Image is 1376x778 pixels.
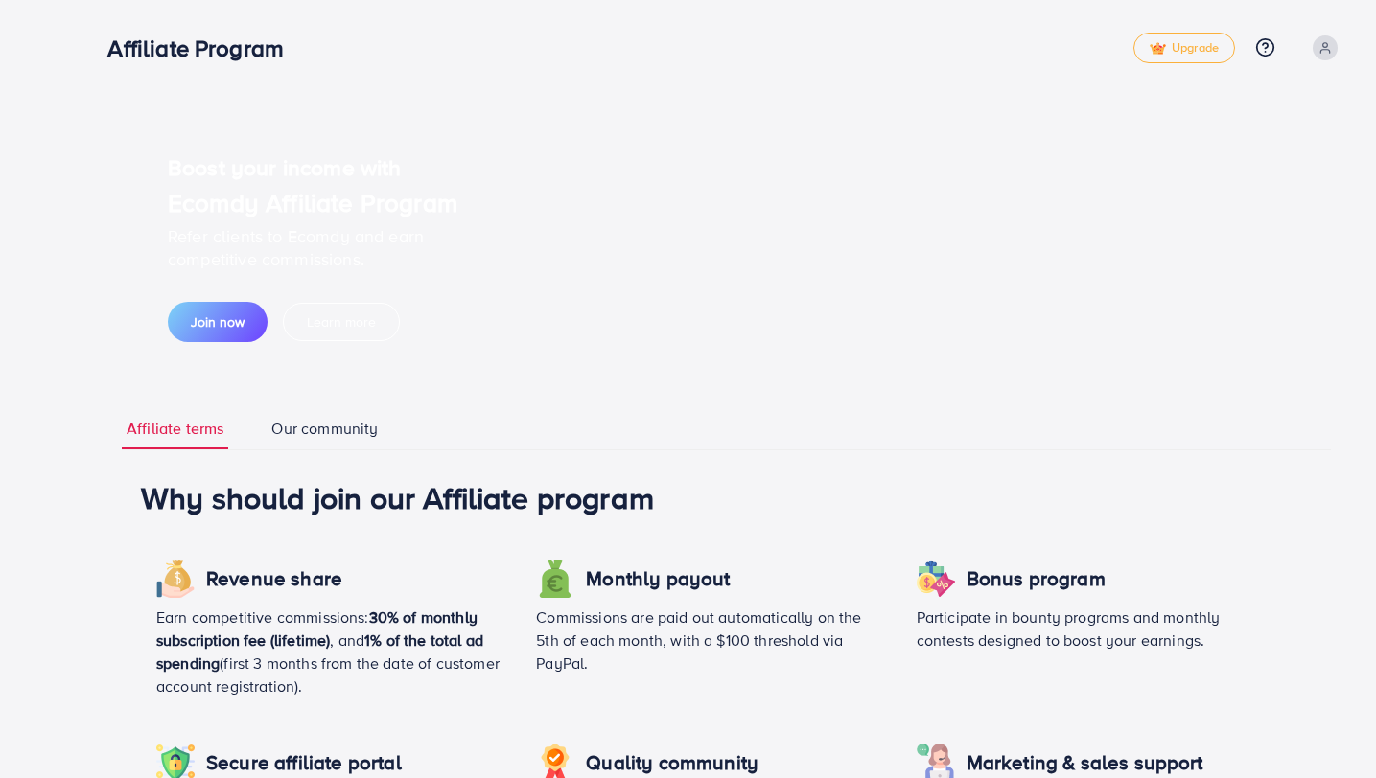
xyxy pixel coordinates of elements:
h4: Secure affiliate portal [206,751,402,775]
p: Commissions are paid out automatically on the 5th of each month, with a $100 threshold via PayPal. [536,606,885,675]
h1: Ecomdy Affiliate Program [168,188,457,217]
p: Participate in bounty programs and monthly contests designed to boost your earnings. [917,606,1266,652]
button: Join now [168,302,268,342]
span: Join now [191,312,245,332]
img: icon revenue share [917,560,955,598]
span: Upgrade [1150,41,1219,56]
img: tick [1150,42,1166,56]
h4: Marketing & sales support [967,751,1203,775]
img: icon revenue share [536,560,574,598]
p: Refer clients to Ecomdy and earn [168,225,457,248]
a: Affiliate terms [122,408,228,449]
span: 30% of monthly subscription fee (lifetime) [156,606,478,651]
h4: Bonus program [967,567,1106,591]
p: competitive commissions. [168,248,457,271]
p: Earn competitive commissions: (first 3 months from the date of customer account registration). [156,606,505,698]
h1: Why should join our Affiliate program [141,479,1312,515]
h3: Affiliate Program [107,34,299,62]
a: Our community [267,408,383,449]
span: , and [330,629,364,651]
h4: Quality community [586,751,758,775]
h4: Monthly payout [586,567,730,591]
img: guide [122,119,1331,378]
a: tickUpgrade [1133,33,1235,63]
span: 1% of the total ad spending [156,629,483,674]
h2: Boost your income with [168,154,457,181]
button: Learn more [283,303,400,341]
h4: Revenue share [206,567,342,591]
img: icon revenue share [156,560,195,598]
